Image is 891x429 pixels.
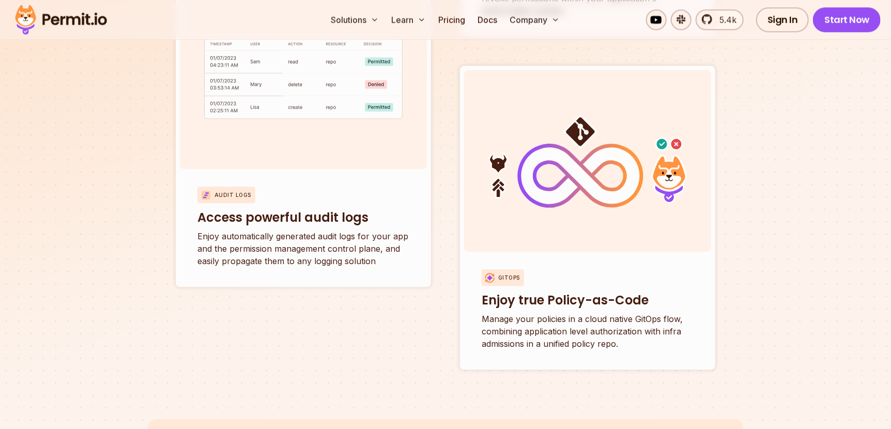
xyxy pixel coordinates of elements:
a: GitopsEnjoy true Policy-as-CodeManage your policies in a cloud native GitOps flow, combining appl... [460,66,715,370]
h3: Access powerful audit logs [197,209,409,226]
a: Sign In [756,7,809,32]
button: Learn [387,9,430,30]
a: 5.4k [696,9,744,30]
a: Pricing [434,9,469,30]
span: 5.4k [713,13,736,26]
p: Audit Logs [214,191,251,199]
h3: Enjoy true Policy-as-Code [482,292,694,309]
a: Docs [473,9,501,30]
p: Gitops [498,274,520,282]
img: Permit logo [10,2,112,37]
p: Enjoy automatically generated audit logs for your app and the permission management control plane... [197,230,409,267]
a: Start Now [813,7,881,32]
p: Manage your policies in a cloud native GitOps flow, combining application level authorization wit... [482,313,694,350]
button: Company [505,9,564,30]
button: Solutions [327,9,383,30]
